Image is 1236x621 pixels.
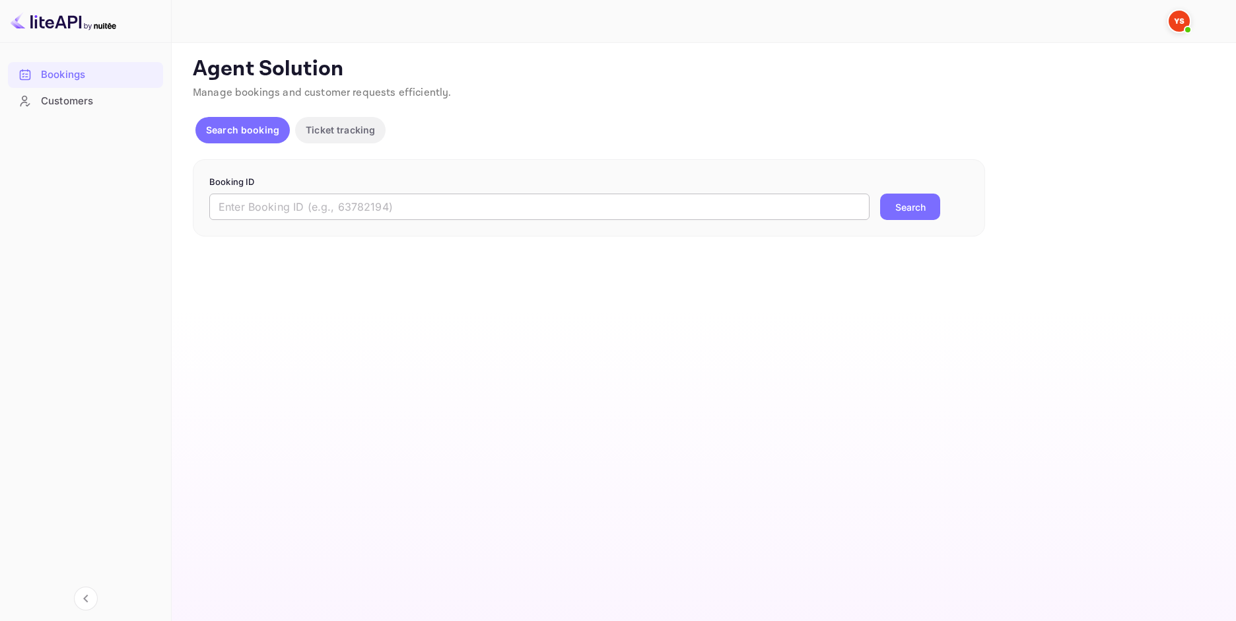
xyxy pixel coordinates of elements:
img: LiteAPI logo [11,11,116,32]
div: Bookings [41,67,156,83]
a: Customers [8,89,163,113]
img: Yandex Support [1169,11,1190,32]
div: Customers [41,94,156,109]
div: Customers [8,89,163,114]
p: Ticket tracking [306,123,375,137]
p: Booking ID [209,176,969,189]
p: Agent Solution [193,56,1212,83]
button: Search [880,194,940,220]
a: Bookings [8,62,163,87]
div: Bookings [8,62,163,88]
span: Manage bookings and customer requests efficiently. [193,86,452,100]
input: Enter Booking ID (e.g., 63782194) [209,194,870,220]
p: Search booking [206,123,279,137]
button: Collapse navigation [74,587,98,610]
